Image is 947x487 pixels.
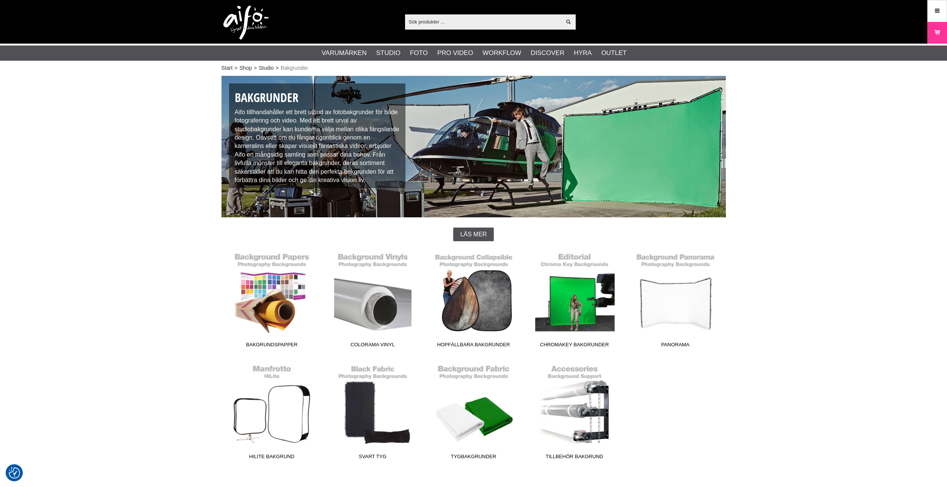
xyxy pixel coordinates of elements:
input: Sök produkter ... [405,16,562,27]
span: Panorama [625,341,726,351]
h1: Bakgrunder [235,89,400,106]
span: Colorama Vinyl [322,341,423,351]
button: Samtyckesinställningar [9,466,20,480]
a: Studio [376,48,400,58]
img: logo.png [223,6,269,40]
a: Pro Video [437,48,473,58]
img: Studiobakgrunder - Fotobakgrunder [221,76,726,217]
span: Läs mer [460,231,487,238]
span: Svart Tyg [322,453,423,463]
a: HiLite Bakgrund [221,361,322,463]
a: Tygbakgrunder [423,361,524,463]
a: Discover [531,48,564,58]
a: Panorama [625,249,726,351]
div: Aifo tillhandahåller ett brett utbud av fotobakgrunder för både fotografering och video. Med ett ... [229,83,406,188]
span: Chromakey Bakgrunder [524,341,625,351]
span: Hopfällbara Bakgrunder [423,341,524,351]
a: Colorama Vinyl [322,249,423,351]
a: Shop [239,64,252,72]
img: Revisit consent button [9,467,20,479]
a: Varumärken [322,48,367,58]
span: Bakgrundspapper [221,341,322,351]
a: Chromakey Bakgrunder [524,249,625,351]
a: Hyra [574,48,592,58]
a: Studio [259,64,274,72]
a: Outlet [601,48,627,58]
a: Tillbehör Bakgrund [524,361,625,463]
span: HiLite Bakgrund [221,453,322,463]
span: > [276,64,279,72]
span: Bakgrunder [281,64,308,72]
a: Start [221,64,233,72]
span: Tillbehör Bakgrund [524,453,625,463]
a: Foto [410,48,428,58]
a: Workflow [482,48,521,58]
span: > [254,64,257,72]
a: Svart Tyg [322,361,423,463]
a: Hopfällbara Bakgrunder [423,249,524,351]
a: Bakgrundspapper [221,249,322,351]
span: > [234,64,237,72]
span: Tygbakgrunder [423,453,524,463]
